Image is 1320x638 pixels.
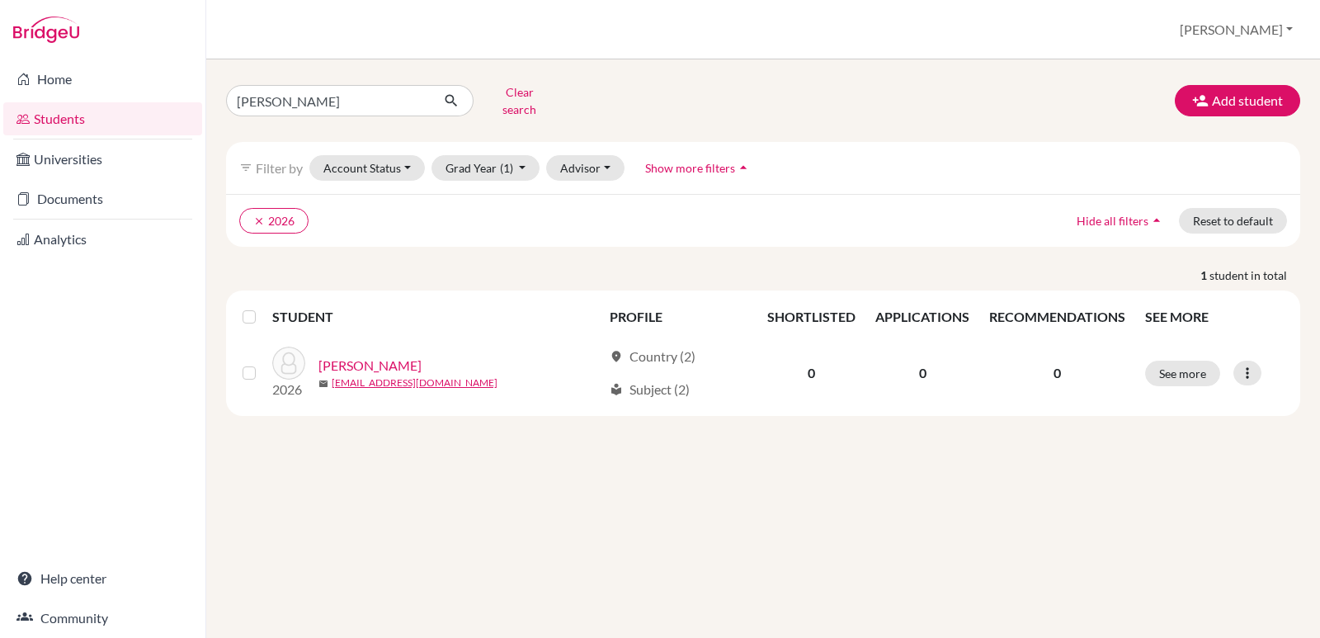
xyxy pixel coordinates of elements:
[610,350,623,363] span: location_on
[3,223,202,256] a: Analytics
[546,155,625,181] button: Advisor
[1145,361,1220,386] button: See more
[239,208,309,234] button: clear2026
[318,356,422,376] a: [PERSON_NAME]
[272,347,305,380] img: Inestroza, Rafael
[757,337,865,409] td: 0
[3,102,202,135] a: Students
[1172,14,1300,45] button: [PERSON_NAME]
[500,161,513,175] span: (1)
[979,297,1135,337] th: RECOMMENDATIONS
[239,161,252,174] i: filter_list
[610,347,695,366] div: Country (2)
[13,17,79,43] img: Bridge-U
[735,159,752,176] i: arrow_drop_up
[253,215,265,227] i: clear
[332,376,497,390] a: [EMAIL_ADDRESS][DOMAIN_NAME]
[318,379,328,389] span: mail
[474,79,565,122] button: Clear search
[1175,85,1300,116] button: Add student
[3,63,202,96] a: Home
[989,363,1125,383] p: 0
[226,85,431,116] input: Find student by name...
[272,380,305,399] p: 2026
[1063,208,1179,234] button: Hide all filtersarrow_drop_up
[309,155,425,181] button: Account Status
[431,155,540,181] button: Grad Year(1)
[757,297,865,337] th: SHORTLISTED
[631,155,766,181] button: Show more filtersarrow_drop_up
[1179,208,1287,234] button: Reset to default
[610,380,690,399] div: Subject (2)
[865,297,979,337] th: APPLICATIONS
[1209,267,1300,284] span: student in total
[256,160,303,176] span: Filter by
[1135,297,1294,337] th: SEE MORE
[1200,267,1209,284] strong: 1
[865,337,979,409] td: 0
[1077,214,1148,228] span: Hide all filters
[3,602,202,635] a: Community
[645,161,735,175] span: Show more filters
[3,182,202,215] a: Documents
[1148,212,1165,229] i: arrow_drop_up
[3,143,202,176] a: Universities
[272,297,600,337] th: STUDENT
[3,562,202,595] a: Help center
[610,383,623,396] span: local_library
[600,297,757,337] th: PROFILE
